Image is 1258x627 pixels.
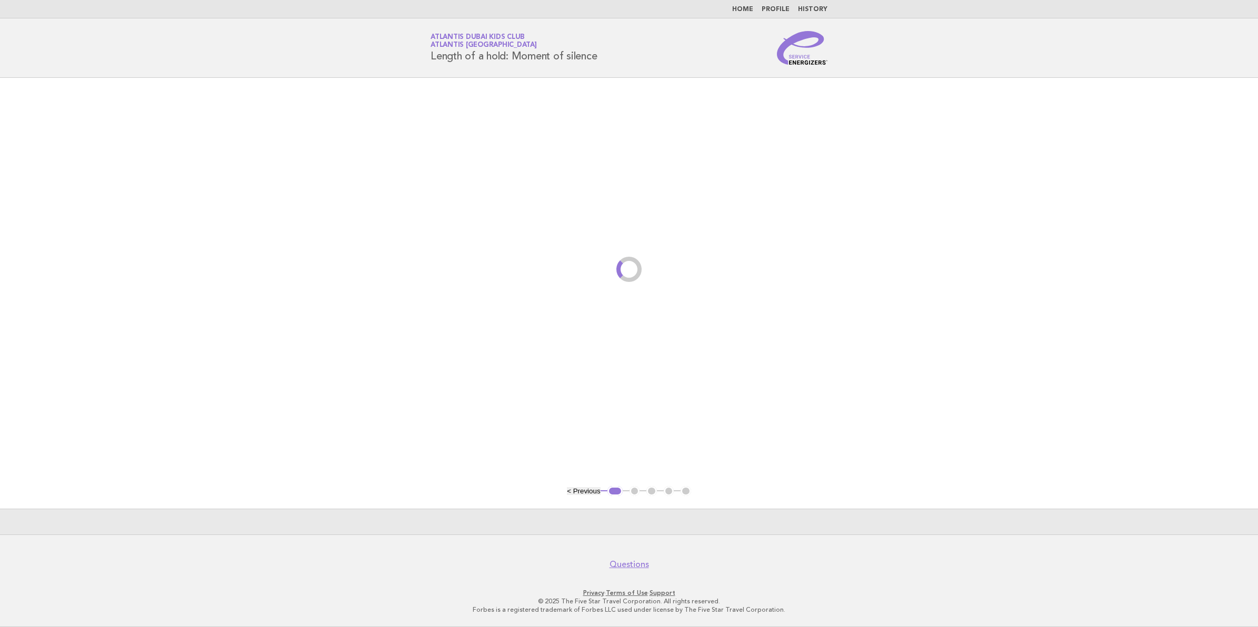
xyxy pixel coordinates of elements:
[307,589,951,597] p: · ·
[583,589,604,596] a: Privacy
[431,34,537,48] a: Atlantis Dubai Kids ClubAtlantis [GEOGRAPHIC_DATA]
[610,559,649,570] a: Questions
[307,597,951,605] p: © 2025 The Five Star Travel Corporation. All rights reserved.
[798,6,827,13] a: History
[606,589,648,596] a: Terms of Use
[732,6,753,13] a: Home
[777,31,827,65] img: Service Energizers
[762,6,790,13] a: Profile
[431,42,537,49] span: Atlantis [GEOGRAPHIC_DATA]
[431,34,597,62] h1: Length of a hold: Moment of silence
[307,605,951,614] p: Forbes is a registered trademark of Forbes LLC used under license by The Five Star Travel Corpora...
[650,589,675,596] a: Support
